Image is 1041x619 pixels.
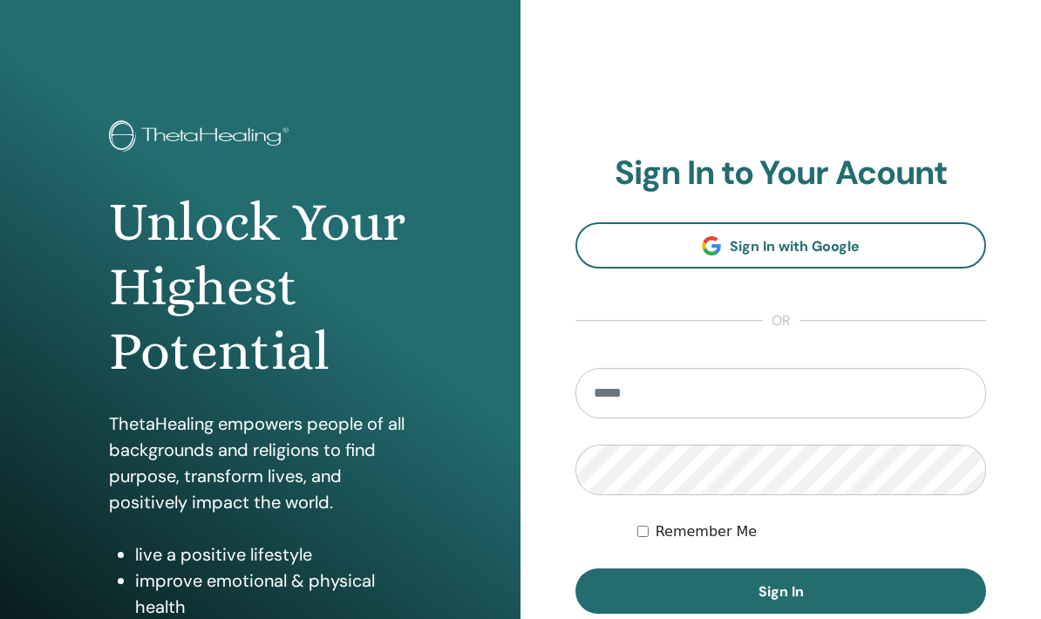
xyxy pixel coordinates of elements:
[656,521,758,542] label: Remember Me
[730,237,860,255] span: Sign In with Google
[759,582,804,601] span: Sign In
[109,190,412,384] h1: Unlock Your Highest Potential
[135,541,412,568] li: live a positive lifestyle
[763,310,799,331] span: or
[575,222,986,269] a: Sign In with Google
[109,411,412,515] p: ThetaHealing empowers people of all backgrounds and religions to find purpose, transform lives, a...
[575,153,986,194] h2: Sign In to Your Acount
[575,568,986,614] button: Sign In
[637,521,986,542] div: Keep me authenticated indefinitely or until I manually logout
